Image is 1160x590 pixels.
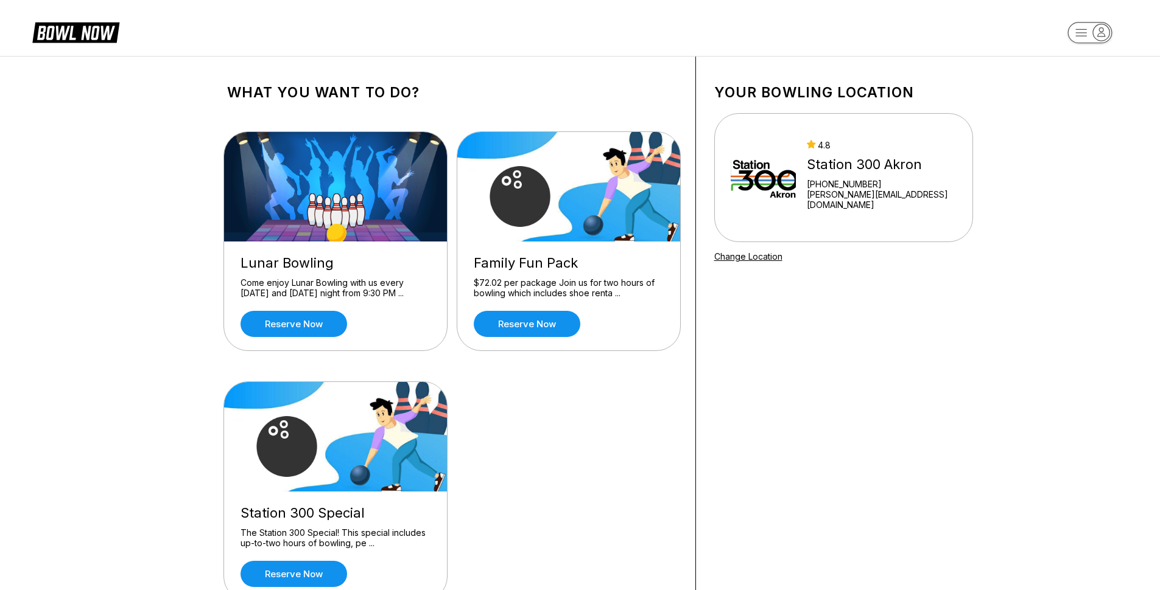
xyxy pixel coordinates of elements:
[807,189,957,210] a: [PERSON_NAME][EMAIL_ADDRESS][DOMAIN_NAME]
[241,527,431,549] div: The Station 300 Special! This special includes up-to-two hours of bowling, pe ...
[227,84,677,101] h1: What you want to do?
[807,140,957,150] div: 4.8
[807,156,957,173] div: Station 300 Akron
[241,561,347,587] a: Reserve now
[731,132,796,223] img: Station 300 Akron
[224,382,448,491] img: Station 300 Special
[474,255,664,271] div: Family Fun Pack
[714,84,973,101] h1: Your bowling location
[241,505,431,521] div: Station 300 Special
[807,179,957,189] div: [PHONE_NUMBER]
[241,311,347,337] a: Reserve now
[474,311,580,337] a: Reserve now
[224,132,448,241] img: Lunar Bowling
[457,132,681,241] img: Family Fun Pack
[714,251,782,262] a: Change Location
[474,277,664,299] div: $72.02 per package Join us for two hours of bowling which includes shoe renta ...
[241,277,431,299] div: Come enjoy Lunar Bowling with us every [DATE] and [DATE] night from 9:30 PM ...
[241,255,431,271] div: Lunar Bowling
